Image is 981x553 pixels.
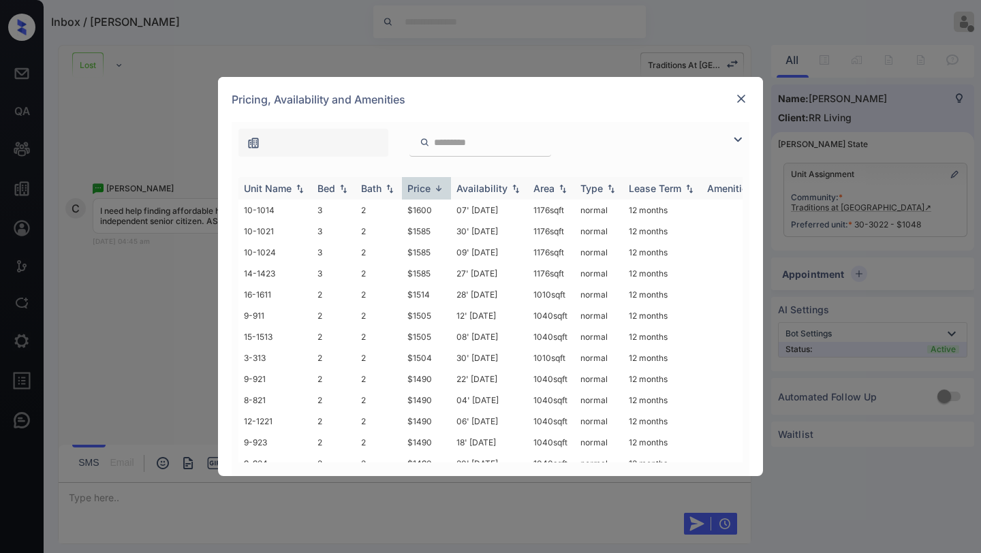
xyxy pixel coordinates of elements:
td: normal [575,326,623,347]
td: 30' [DATE] [451,221,528,242]
td: 04' [DATE] [451,390,528,411]
td: 30' [DATE] [451,347,528,368]
td: normal [575,263,623,284]
div: Amenities [707,183,753,194]
td: 12-1221 [238,411,312,432]
td: 1040 sqft [528,432,575,453]
img: icon-zuma [247,136,260,150]
td: 2 [312,284,356,305]
td: 2 [356,200,402,221]
img: icon-zuma [730,131,746,148]
td: 2 [356,242,402,263]
img: sorting [509,184,523,193]
div: Availability [456,183,508,194]
td: 1040 sqft [528,326,575,347]
div: Unit Name [244,183,292,194]
td: 16-1611 [238,284,312,305]
td: 12 months [623,411,702,432]
td: 12 months [623,221,702,242]
td: 1040 sqft [528,390,575,411]
div: Bed [317,183,335,194]
td: 14-1423 [238,263,312,284]
td: 12 months [623,200,702,221]
td: 1010 sqft [528,347,575,368]
td: 2 [356,305,402,326]
td: $1585 [402,221,451,242]
td: $1490 [402,411,451,432]
td: 1040 sqft [528,368,575,390]
td: 2 [356,432,402,453]
td: $1585 [402,242,451,263]
td: 22' [DATE] [451,368,528,390]
td: 2 [312,347,356,368]
td: 2 [356,221,402,242]
td: 9-924 [238,453,312,474]
td: 2 [312,368,356,390]
td: $1490 [402,390,451,411]
td: 2 [312,453,356,474]
td: $1490 [402,453,451,474]
img: sorting [293,184,307,193]
td: 1040 sqft [528,305,575,326]
td: 06' [DATE] [451,411,528,432]
td: 18' [DATE] [451,432,528,453]
td: 9-923 [238,432,312,453]
td: 10-1024 [238,242,312,263]
td: $1505 [402,326,451,347]
td: 12 months [623,368,702,390]
td: 2 [312,432,356,453]
td: normal [575,200,623,221]
img: sorting [556,184,570,193]
td: 2 [356,368,402,390]
div: Type [580,183,603,194]
td: 27' [DATE] [451,263,528,284]
div: Price [407,183,431,194]
td: $1504 [402,347,451,368]
td: normal [575,284,623,305]
td: normal [575,242,623,263]
img: sorting [337,184,350,193]
td: 1176 sqft [528,221,575,242]
td: 1176 sqft [528,263,575,284]
td: 1176 sqft [528,242,575,263]
td: normal [575,390,623,411]
td: 2 [356,390,402,411]
td: 8-821 [238,390,312,411]
td: 2 [356,347,402,368]
td: 12 months [623,453,702,474]
div: Pricing, Availability and Amenities [218,77,763,122]
td: 3 [312,221,356,242]
td: 07' [DATE] [451,200,528,221]
td: $1600 [402,200,451,221]
td: 2 [356,453,402,474]
td: 12 months [623,242,702,263]
td: 08' [DATE] [451,326,528,347]
td: 1010 sqft [528,284,575,305]
td: 2 [356,284,402,305]
td: 12 months [623,326,702,347]
div: Area [533,183,555,194]
td: 2 [312,305,356,326]
td: 15-1513 [238,326,312,347]
td: 9-921 [238,368,312,390]
td: 2 [312,326,356,347]
td: 2 [312,390,356,411]
td: 12 months [623,432,702,453]
td: 12 months [623,284,702,305]
td: 2 [356,263,402,284]
td: 28' [DATE] [451,284,528,305]
td: normal [575,432,623,453]
td: 12 months [623,263,702,284]
td: 3 [312,242,356,263]
td: 2 [312,411,356,432]
td: 12 months [623,390,702,411]
img: sorting [432,183,446,193]
td: normal [575,453,623,474]
td: normal [575,221,623,242]
td: $1514 [402,284,451,305]
td: $1490 [402,432,451,453]
td: normal [575,347,623,368]
td: 3 [312,263,356,284]
td: 10-1021 [238,221,312,242]
td: normal [575,368,623,390]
